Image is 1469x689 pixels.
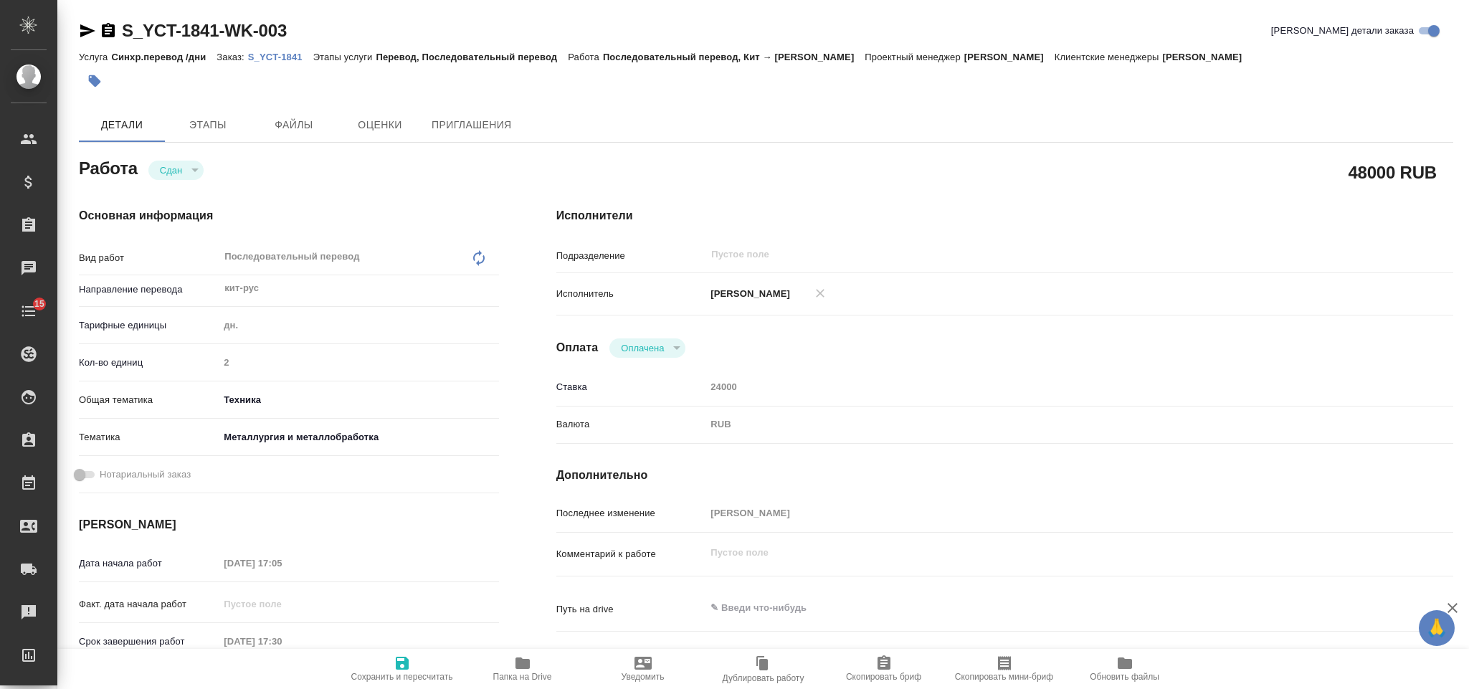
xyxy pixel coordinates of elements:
[1425,613,1449,643] span: 🙏
[556,249,706,263] p: Подразделение
[556,417,706,432] p: Валюта
[219,631,344,652] input: Пустое поле
[122,21,287,40] a: S_YCT-1841-WK-003
[1055,52,1163,62] p: Клиентские менеджеры
[260,116,328,134] span: Файлы
[156,164,186,176] button: Сдан
[964,52,1055,62] p: [PERSON_NAME]
[556,207,1453,224] h4: Исполнители
[219,425,498,450] div: Металлургия и металлобработка
[79,207,499,224] h4: Основная информация
[79,597,219,612] p: Факт. дата начала работ
[703,649,824,689] button: Дублировать работу
[583,649,703,689] button: Уведомить
[1419,610,1455,646] button: 🙏
[705,376,1378,397] input: Пустое поле
[609,338,685,358] div: Сдан
[556,602,706,617] p: Путь на drive
[705,503,1378,523] input: Пустое поле
[111,52,217,62] p: Синхр.перевод /дни
[87,116,156,134] span: Детали
[79,393,219,407] p: Общая тематика
[79,282,219,297] p: Направление перевода
[865,52,964,62] p: Проектный менеджер
[568,52,603,62] p: Работа
[79,635,219,649] p: Срок завершения работ
[556,339,599,356] h4: Оплата
[79,556,219,571] p: Дата начала работ
[217,52,247,62] p: Заказ:
[100,22,117,39] button: Скопировать ссылку
[1162,52,1252,62] p: [PERSON_NAME]
[432,116,512,134] span: Приглашения
[603,52,865,62] p: Последовательный перевод, Кит → [PERSON_NAME]
[148,161,204,180] div: Сдан
[313,52,376,62] p: Этапы услуги
[1271,24,1414,38] span: [PERSON_NAME] детали заказа
[79,65,110,97] button: Добавить тэг
[556,506,706,521] p: Последнее изменение
[4,293,54,329] a: 15
[955,672,1053,682] span: Скопировать мини-бриф
[556,287,706,301] p: Исполнитель
[79,22,96,39] button: Скопировать ссылку для ЯМессенджера
[351,672,453,682] span: Сохранить и пересчитать
[248,52,313,62] p: S_YCT-1841
[219,352,498,373] input: Пустое поле
[79,430,219,445] p: Тематика
[219,553,344,574] input: Пустое поле
[79,356,219,370] p: Кол-во единиц
[705,412,1378,437] div: RUB
[219,388,498,412] div: Техника
[219,313,498,338] div: дн.
[79,154,138,180] h2: Работа
[79,251,219,265] p: Вид работ
[219,594,344,614] input: Пустое поле
[173,116,242,134] span: Этапы
[79,516,499,533] h4: [PERSON_NAME]
[1090,672,1159,682] span: Обновить файлы
[79,52,111,62] p: Услуга
[493,672,552,682] span: Папка на Drive
[556,380,706,394] p: Ставка
[26,297,53,311] span: 15
[248,50,313,62] a: S_YCT-1841
[824,649,944,689] button: Скопировать бриф
[617,342,668,354] button: Оплачена
[462,649,583,689] button: Папка на Drive
[376,52,568,62] p: Перевод, Последовательный перевод
[556,547,706,561] p: Комментарий к работе
[1065,649,1185,689] button: Обновить файлы
[622,672,665,682] span: Уведомить
[944,649,1065,689] button: Скопировать мини-бриф
[1348,160,1437,184] h2: 48000 RUB
[100,467,191,482] span: Нотариальный заказ
[79,318,219,333] p: Тарифные единицы
[846,672,921,682] span: Скопировать бриф
[710,246,1344,263] input: Пустое поле
[556,467,1453,484] h4: Дополнительно
[723,673,804,683] span: Дублировать работу
[342,649,462,689] button: Сохранить и пересчитать
[705,287,790,301] p: [PERSON_NAME]
[346,116,414,134] span: Оценки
